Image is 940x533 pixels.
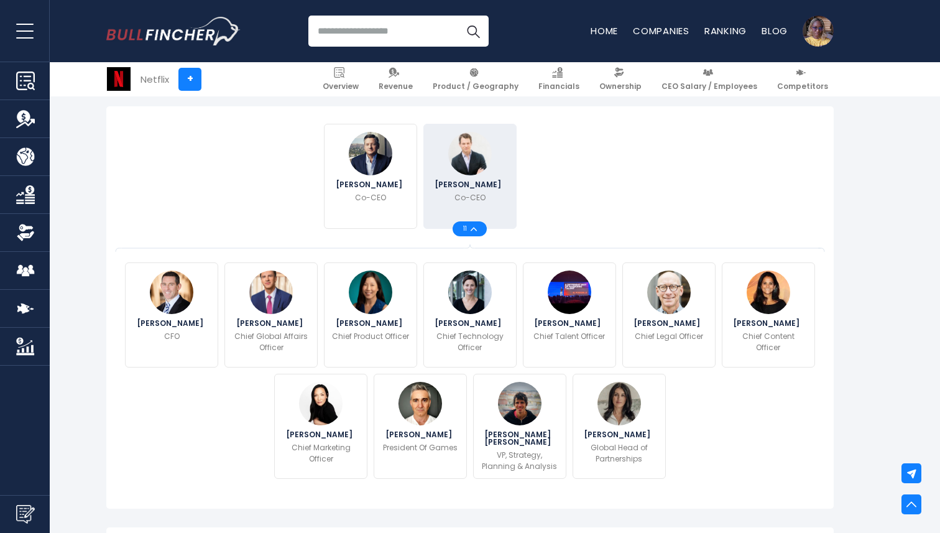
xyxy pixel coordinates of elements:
a: Go to homepage [106,17,240,45]
a: Clete Willems [PERSON_NAME] Chief Global Affairs Officer [224,262,318,368]
a: Home [591,24,618,37]
img: Bela Bajaria [747,271,790,314]
p: Chief Talent Officer [533,331,605,342]
a: Eunice Kim [PERSON_NAME] Chief Product Officer [324,262,417,368]
a: Ranking [704,24,747,37]
span: [PERSON_NAME] [584,431,654,438]
p: President Of Games [383,442,458,453]
a: Marian Lee Dicus [PERSON_NAME] Chief Marketing Officer [274,374,367,479]
span: Competitors [777,81,828,91]
span: [PERSON_NAME] [137,320,207,327]
img: Maria Ferreras [597,382,641,425]
span: CEO Salary / Employees [661,81,757,91]
img: David Hyman [647,271,691,314]
a: Product / Geography [427,62,524,96]
img: Greg Peters [448,132,492,175]
a: Bela Bajaria [PERSON_NAME] Chief Content Officer [722,262,815,368]
span: [PERSON_NAME] [733,320,803,327]
a: Greg Peters [PERSON_NAME] Co-CEO 11 [423,124,517,229]
img: Clete Willems [249,271,293,314]
span: [PERSON_NAME] [634,320,704,327]
p: Chief Marketing Officer [282,442,359,465]
span: [PERSON_NAME] [PERSON_NAME] [481,431,558,446]
button: Search [458,16,489,47]
a: Competitors [772,62,834,96]
span: [PERSON_NAME] [336,320,406,327]
p: Chief Product Officer [332,331,409,342]
p: Co-CEO [355,192,386,203]
a: Sergio Ezama [PERSON_NAME] Chief Talent Officer [523,262,616,368]
span: Revenue [379,81,413,91]
span: [PERSON_NAME] [236,320,306,327]
img: Ted Sarandos [349,132,392,175]
p: Chief Content Officer [730,331,807,353]
a: Alain Tascan [PERSON_NAME] President Of Games [374,374,467,479]
a: David Hyman [PERSON_NAME] Chief Legal Officer [622,262,716,368]
img: Ownership [16,223,35,242]
img: Elizabeth Stone [448,271,492,314]
span: [PERSON_NAME] [385,431,456,438]
span: [PERSON_NAME] [336,181,406,188]
p: Co-CEO [454,192,486,203]
span: [PERSON_NAME] [435,181,505,188]
a: Revenue [373,62,418,96]
a: CEO Salary / Employees [656,62,763,96]
a: Financials [533,62,585,96]
span: Financials [538,81,579,91]
a: Maria Ferreras [PERSON_NAME] Global Head of Partnerships [573,374,666,479]
p: CFO [164,331,180,342]
span: Ownership [599,81,642,91]
p: Global Head of Partnerships [581,442,658,465]
p: Chief Legal Officer [635,331,703,342]
a: Blog [762,24,788,37]
img: NFLX logo [107,67,131,91]
img: Bullfincher logo [106,17,241,45]
p: Chief Global Affairs Officer [233,331,310,353]
span: Product / Geography [433,81,518,91]
a: Overview [317,62,364,96]
p: Chief Technology Officer [431,331,509,353]
div: Netflix [141,72,169,86]
img: Pablo Perez De Rosso [498,382,541,425]
a: + [178,68,201,91]
img: Sergio Ezama [548,271,591,314]
span: Overview [323,81,359,91]
a: Companies [633,24,689,37]
span: [PERSON_NAME] [435,320,505,327]
img: Eunice Kim [349,271,392,314]
p: VP, Strategy, Planning & Analysis [481,450,558,472]
span: 11 [463,226,471,232]
img: Alain Tascan [399,382,442,425]
img: Marian Lee Dicus [299,382,343,425]
img: Spencer Neumann [150,271,193,314]
a: Spencer Neumann [PERSON_NAME] CFO [125,262,218,368]
a: Ted Sarandos [PERSON_NAME] Co-CEO [324,124,417,229]
span: [PERSON_NAME] [534,320,604,327]
a: Pablo Perez De Rosso [PERSON_NAME] [PERSON_NAME] VP, Strategy, Planning & Analysis [473,374,566,479]
a: Elizabeth Stone [PERSON_NAME] Chief Technology Officer [423,262,517,368]
a: Ownership [594,62,647,96]
span: [PERSON_NAME] [286,431,356,438]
